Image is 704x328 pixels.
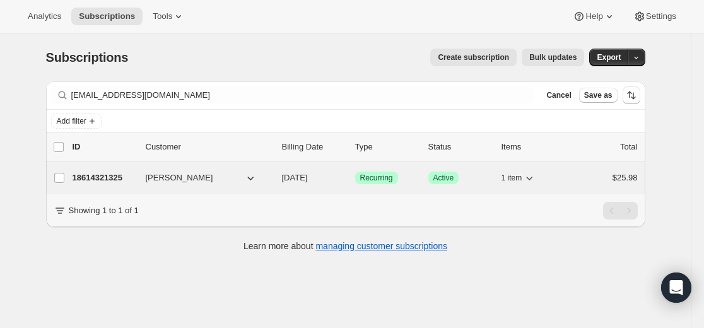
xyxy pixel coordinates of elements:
[502,141,565,153] div: Items
[153,11,172,21] span: Tools
[438,52,509,62] span: Create subscription
[243,240,447,252] p: Learn more about
[71,8,143,25] button: Subscriptions
[546,90,571,100] span: Cancel
[584,90,613,100] span: Save as
[433,173,454,183] span: Active
[145,8,192,25] button: Tools
[79,11,135,21] span: Subscriptions
[51,114,102,129] button: Add filter
[138,168,264,188] button: [PERSON_NAME]
[20,8,69,25] button: Analytics
[626,8,684,25] button: Settings
[71,86,534,104] input: Filter subscribers
[355,141,418,153] div: Type
[541,88,576,103] button: Cancel
[73,141,638,153] div: IDCustomerBilling DateTypeStatusItemsTotal
[529,52,577,62] span: Bulk updates
[28,11,61,21] span: Analytics
[646,11,676,21] span: Settings
[613,173,638,182] span: $25.98
[428,141,491,153] p: Status
[522,49,584,66] button: Bulk updates
[282,173,308,182] span: [DATE]
[661,272,691,303] div: Open Intercom Messenger
[69,204,139,217] p: Showing 1 to 1 of 1
[146,141,272,153] p: Customer
[623,86,640,104] button: Sort the results
[57,116,86,126] span: Add filter
[73,169,638,187] div: 18614321325[PERSON_NAME][DATE]SuccessRecurringSuccessActive1 item$25.98
[430,49,517,66] button: Create subscription
[502,173,522,183] span: 1 item
[502,169,536,187] button: 1 item
[282,141,345,153] p: Billing Date
[565,8,623,25] button: Help
[46,50,129,64] span: Subscriptions
[585,11,602,21] span: Help
[620,141,637,153] p: Total
[589,49,628,66] button: Export
[360,173,393,183] span: Recurring
[597,52,621,62] span: Export
[315,241,447,251] a: managing customer subscriptions
[579,88,618,103] button: Save as
[73,172,136,184] p: 18614321325
[146,172,213,184] span: [PERSON_NAME]
[603,202,638,220] nav: Pagination
[73,141,136,153] p: ID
